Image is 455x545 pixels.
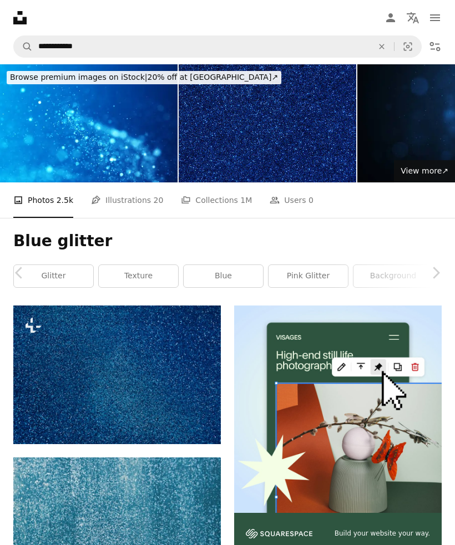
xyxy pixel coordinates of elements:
a: View more↗ [394,160,455,182]
span: 20% off at [GEOGRAPHIC_DATA] ↗ [10,73,278,82]
span: 0 [309,194,314,206]
a: background [353,265,433,287]
a: Collections 1M [181,182,252,218]
img: a dark blue background with small speckles [13,305,221,444]
img: blue glitter texture abstract background [179,64,356,182]
a: a dark blue background with small speckles [13,370,221,380]
a: Users 0 [270,182,314,218]
span: Browse premium images on iStock | [10,73,147,82]
button: Clear [370,36,394,57]
button: Filters [424,35,446,58]
button: Language [402,7,424,29]
a: glitter [14,265,93,287]
a: Illustrations 20 [91,182,163,218]
span: Build your website your way. [335,529,430,538]
form: Find visuals sitewide [13,35,422,58]
button: Menu [424,7,446,29]
h1: Blue glitter [13,231,442,251]
a: Log in / Sign up [380,7,402,29]
button: Search Unsplash [14,36,33,57]
span: 20 [154,194,164,206]
img: file-1723602894256-972c108553a7image [234,305,442,513]
span: View more ↗ [401,166,448,175]
a: blue [184,265,263,287]
a: Home — Unsplash [13,11,27,24]
button: Visual search [395,36,421,57]
a: texture [99,265,178,287]
img: file-1606177908946-d1eed1cbe4f5image [246,529,312,538]
a: Next [416,220,455,326]
span: 1M [240,194,252,206]
a: pink glitter [269,265,348,287]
